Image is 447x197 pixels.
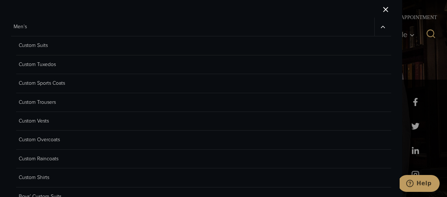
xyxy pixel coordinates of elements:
[16,131,391,149] a: Custom Overcoats
[11,18,374,36] a: Men’s
[16,168,391,187] a: Custom Shirts
[400,175,440,193] iframe: Opens a widget where you can chat to one of our agents
[16,74,391,93] a: Custom Sports Coats
[374,18,392,36] button: Men’s sub menu toggle
[16,150,391,168] a: Custom Raincoats
[16,93,391,112] a: Custom Trousers
[16,36,391,55] a: Custom Suits
[16,55,391,74] a: Custom Tuxedos
[16,112,391,131] a: Custom Vests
